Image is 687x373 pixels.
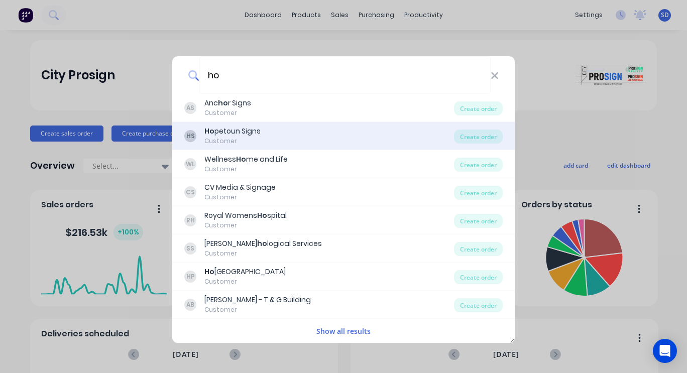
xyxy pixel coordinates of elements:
div: [PERSON_NAME] logical Services [204,238,322,249]
b: ho [257,238,267,248]
div: Customer [204,249,322,258]
div: Create order [454,101,503,115]
div: Create order [454,214,503,228]
div: Anc r Signs [204,98,251,108]
div: CV Media & Signage [204,182,276,193]
div: CS [184,186,196,198]
div: Customer [204,108,251,117]
b: Ho [236,154,246,164]
div: Create order [454,270,503,284]
div: Create order [454,186,503,200]
div: Wellness me and Life [204,154,288,165]
button: Show all results [313,325,374,337]
div: Create order [454,158,503,172]
b: ho [218,98,228,108]
div: [PERSON_NAME] - T & G Building [204,295,311,305]
div: Customer [204,305,311,314]
div: Open Intercom Messenger [653,339,677,363]
div: Customer [204,137,261,146]
div: Customer [204,277,286,286]
div: HS [184,130,196,142]
div: [GEOGRAPHIC_DATA] [204,267,286,277]
div: petoun Signs [204,126,261,137]
div: AB [184,299,196,311]
div: HP [184,271,196,283]
b: Ho [204,126,214,136]
div: AS [184,102,196,114]
b: Ho [257,210,267,220]
div: Create order [454,130,503,144]
div: Customer [204,165,288,174]
div: Create order [454,242,503,256]
div: WL [184,158,196,170]
div: Customer [204,193,276,202]
div: SS [184,242,196,255]
input: Enter a customer name to create a new order... [199,56,491,94]
div: Customer [204,221,287,230]
div: Royal Womens spital [204,210,287,221]
b: Ho [204,267,214,277]
div: Create order [454,298,503,312]
div: RH [184,214,196,226]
